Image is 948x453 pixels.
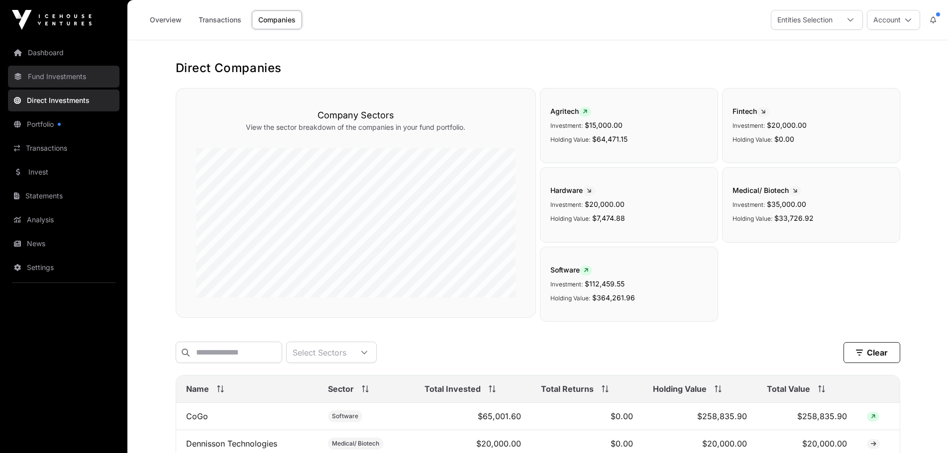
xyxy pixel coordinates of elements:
[585,279,625,288] span: $112,459.55
[774,214,814,222] span: $33,726.92
[643,403,756,430] td: $258,835.90
[186,383,209,395] span: Name
[733,136,772,143] span: Holding Value:
[8,66,119,88] a: Fund Investments
[8,137,119,159] a: Transactions
[771,10,839,29] div: Entities Selection
[774,135,794,143] span: $0.00
[843,342,900,363] button: Clear
[332,440,379,448] span: Medical/ Biotech
[867,10,920,30] button: Account
[767,383,810,395] span: Total Value
[550,215,590,222] span: Holding Value:
[328,383,354,395] span: Sector
[767,200,806,208] span: $35,000.00
[550,265,708,275] span: Software
[186,439,277,449] a: Dennisson Technologies
[192,10,248,29] a: Transactions
[287,342,352,362] div: Select Sectors
[757,403,857,430] td: $258,835.90
[176,60,900,76] h1: Direct Companies
[186,411,208,421] a: CoGo
[8,233,119,255] a: News
[592,293,635,302] span: $364,261.96
[733,201,765,208] span: Investment:
[415,403,531,430] td: $65,001.60
[196,108,516,122] h3: Company Sectors
[541,383,594,395] span: Total Returns
[12,10,92,30] img: Icehouse Ventures Logo
[733,122,765,129] span: Investment:
[592,214,625,222] span: $7,474.88
[8,90,119,111] a: Direct Investments
[550,122,583,129] span: Investment:
[550,106,708,117] span: Agritech
[550,294,590,302] span: Holding Value:
[592,135,628,143] span: $64,471.15
[585,121,623,129] span: $15,000.00
[8,257,119,278] a: Settings
[8,185,119,207] a: Statements
[733,215,772,222] span: Holding Value:
[252,10,302,29] a: Companies
[550,201,583,208] span: Investment:
[733,185,890,196] span: Medical/ Biotech
[585,200,625,208] span: $20,000.00
[550,185,708,196] span: Hardware
[424,383,481,395] span: Total Invested
[8,113,119,135] a: Portfolio
[898,405,948,453] iframe: Chat Widget
[733,106,890,117] span: Fintech
[8,209,119,231] a: Analysis
[767,121,807,129] span: $20,000.00
[550,136,590,143] span: Holding Value:
[531,403,643,430] td: $0.00
[332,412,358,420] span: Software
[143,10,188,29] a: Overview
[653,383,707,395] span: Holding Value
[8,42,119,64] a: Dashboard
[8,161,119,183] a: Invest
[550,280,583,288] span: Investment:
[196,122,516,132] p: View the sector breakdown of the companies in your fund portfolio.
